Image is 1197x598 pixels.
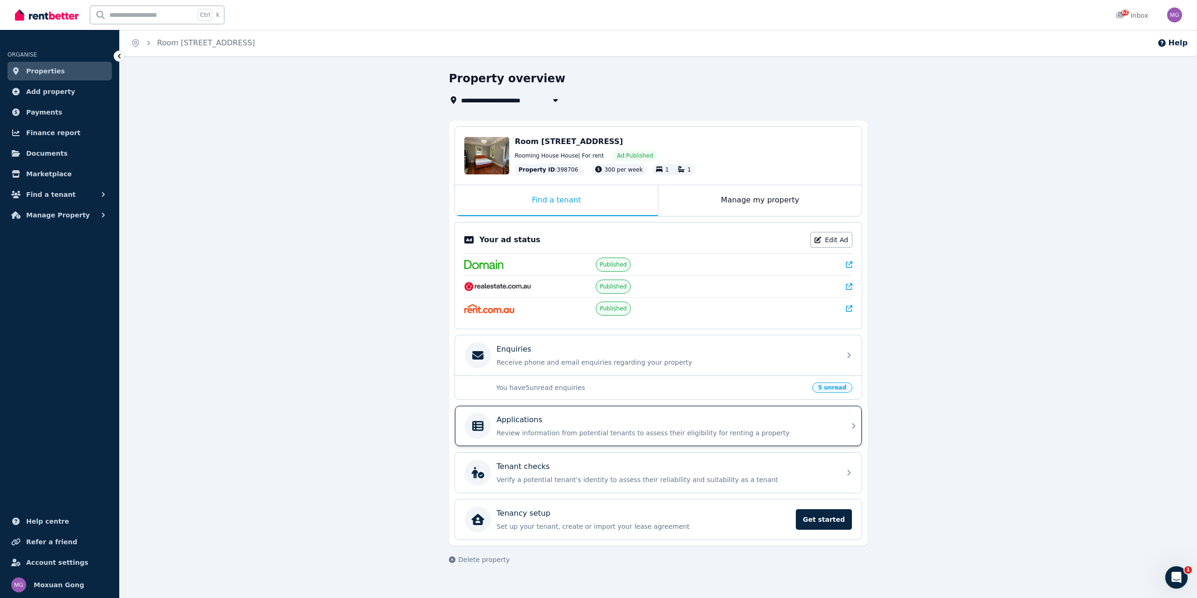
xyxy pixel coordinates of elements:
a: Documents [7,144,112,163]
div: : 398706 [515,164,582,175]
a: ApplicationsReview information from potential tenants to assess their eligibility for renting a p... [455,406,862,446]
img: Moxuan Gong [11,577,26,592]
p: Review information from potential tenants to assess their eligibility for renting a property [497,428,835,438]
span: Rooming House House | For rent [515,152,604,159]
a: Room [STREET_ADDRESS] [157,38,255,47]
a: Account settings [7,553,112,572]
span: Room [STREET_ADDRESS] [515,137,623,146]
button: Delete property [449,555,510,564]
p: Tenant checks [497,461,550,472]
span: 1 [687,166,691,173]
button: Help [1157,37,1188,49]
a: Tenancy setupSet up your tenant, create or import your lease agreementGet started [455,499,862,540]
button: Manage Property [7,206,112,224]
span: 1 [665,166,669,173]
a: Add property [7,82,112,101]
span: Get started [796,509,852,530]
p: Your ad status [479,234,540,245]
span: Account settings [26,557,88,568]
span: Ctrl [198,9,212,21]
span: Published [600,305,627,312]
span: Payments [26,107,62,118]
a: Refer a friend [7,533,112,551]
span: Marketplace [26,168,72,180]
p: You have 5 unread enquiries [496,383,807,392]
p: Enquiries [497,344,531,355]
span: Finance report [26,127,80,138]
a: Finance report [7,123,112,142]
a: Help centre [7,512,112,531]
a: Edit Ad [810,232,852,248]
h1: Property overview [449,71,565,86]
a: EnquiriesReceive phone and email enquiries regarding your property [455,335,862,375]
a: Tenant checksVerify a potential tenant's identity to assess their reliability and suitability as ... [455,453,862,493]
span: Ad: Published [617,152,653,159]
span: Help centre [26,516,69,527]
span: 1 [1184,566,1192,574]
span: Published [600,283,627,290]
span: Refer a friend [26,536,77,548]
span: ORGANISE [7,51,37,58]
iframe: Intercom live chat [1165,566,1188,589]
div: Inbox [1116,11,1148,20]
img: RentBetter [15,8,79,22]
span: Properties [26,65,65,77]
span: Manage Property [26,209,90,221]
span: 5 unread [812,382,852,393]
p: Set up your tenant, create or import your lease agreement [497,522,790,531]
span: k [216,11,219,19]
span: Delete property [458,555,510,564]
span: Documents [26,148,68,159]
a: Payments [7,103,112,122]
p: Verify a potential tenant's identity to assess their reliability and suitability as a tenant [497,475,835,484]
img: Rent.com.au [464,304,514,313]
button: Find a tenant [7,185,112,204]
img: RealEstate.com.au [464,282,531,291]
img: Moxuan Gong [1167,7,1182,22]
a: Properties [7,62,112,80]
span: 62 [1121,10,1129,15]
div: Manage my property [658,185,862,216]
span: Find a tenant [26,189,76,200]
span: Moxuan Gong [34,579,84,591]
p: Applications [497,414,542,425]
nav: Breadcrumb [120,30,266,56]
p: Receive phone and email enquiries regarding your property [497,358,835,367]
img: Domain.com.au [464,260,504,269]
div: Find a tenant [455,185,658,216]
span: Property ID [519,166,555,173]
span: Published [600,261,627,268]
span: 300 per week [605,166,643,173]
p: Tenancy setup [497,508,550,519]
a: Marketplace [7,165,112,183]
span: Add property [26,86,75,97]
